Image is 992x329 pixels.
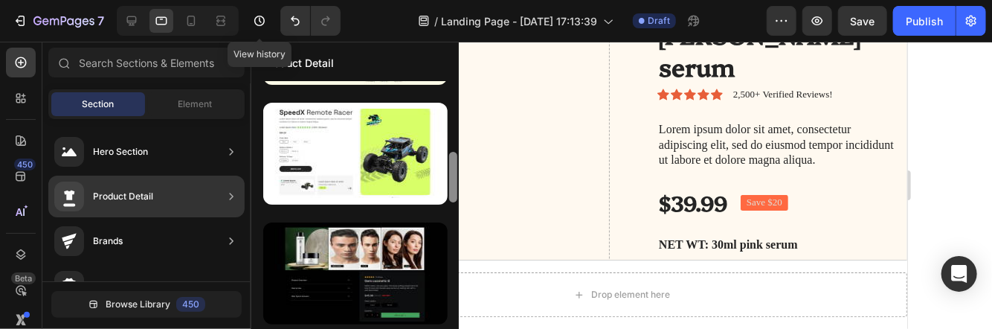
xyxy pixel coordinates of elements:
[838,6,887,36] button: Save
[336,42,907,329] iframe: Design area
[893,6,956,36] button: Publish
[48,48,245,77] input: Search Sections & Elements
[434,13,438,29] span: /
[323,80,558,127] p: Lorem ipsum dolor sit amet, consectetur adipiscing elit, sed do eiusmod tempor incididunt ut labo...
[405,153,452,169] pre: Save $20
[941,256,977,292] div: Open Intercom Messenger
[178,98,212,111] span: Element
[93,144,148,159] div: Hero Section
[93,234,123,249] div: Brands
[648,14,670,28] span: Draft
[245,6,274,36] button: View history
[321,146,393,176] div: $39.99
[14,159,36,170] div: 450
[176,297,205,312] div: 450
[93,278,158,293] div: Trusted Badges
[280,6,341,36] div: Undo/Redo
[11,272,36,284] div: Beta
[93,189,153,204] div: Product Detail
[397,47,497,60] p: 2,500+ Verified Reviews!
[851,15,875,28] span: Save
[906,13,943,29] div: Publish
[83,98,115,111] span: Section
[51,291,242,318] button: Browse Library450
[321,194,463,213] legend: NET WT: 30ml pink serum
[106,298,170,311] span: Browse Library
[6,6,111,36] button: 7
[97,12,104,30] p: 7
[441,13,597,29] span: Landing Page - [DATE] 17:13:39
